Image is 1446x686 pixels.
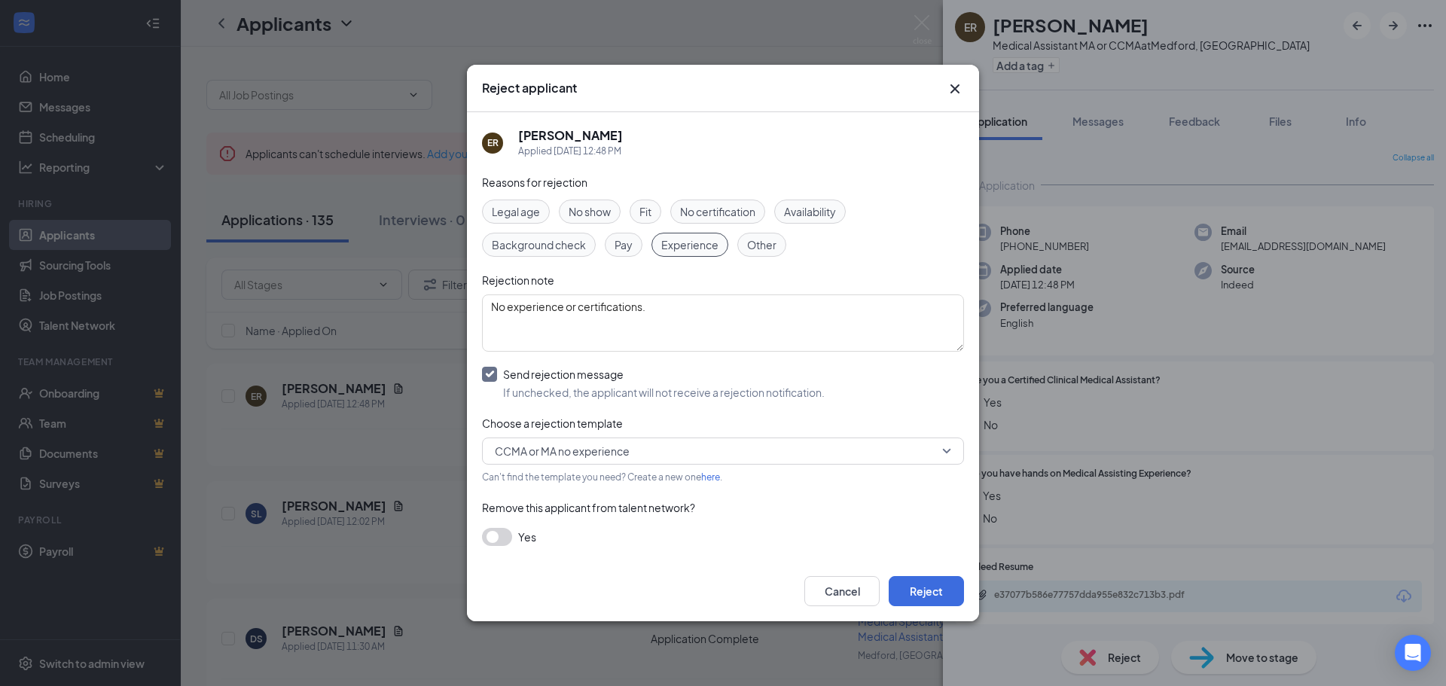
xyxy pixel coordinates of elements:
[1395,635,1431,671] div: Open Intercom Messenger
[482,501,695,514] span: Remove this applicant from talent network?
[482,471,722,483] span: Can't find the template you need? Create a new one .
[569,203,611,220] span: No show
[518,528,536,546] span: Yes
[701,471,720,483] a: here
[482,294,964,352] textarea: No experience or certifications.
[747,236,776,253] span: Other
[804,576,880,606] button: Cancel
[639,203,651,220] span: Fit
[492,203,540,220] span: Legal age
[615,236,633,253] span: Pay
[495,440,630,462] span: CCMA or MA no experience
[482,175,587,189] span: Reasons for rejection
[680,203,755,220] span: No certification
[487,136,499,149] div: ER
[482,416,623,430] span: Choose a rejection template
[482,80,577,96] h3: Reject applicant
[518,144,623,159] div: Applied [DATE] 12:48 PM
[482,273,554,287] span: Rejection note
[492,236,586,253] span: Background check
[661,236,718,253] span: Experience
[784,203,836,220] span: Availability
[946,80,964,98] svg: Cross
[518,127,623,144] h5: [PERSON_NAME]
[889,576,964,606] button: Reject
[946,80,964,98] button: Close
